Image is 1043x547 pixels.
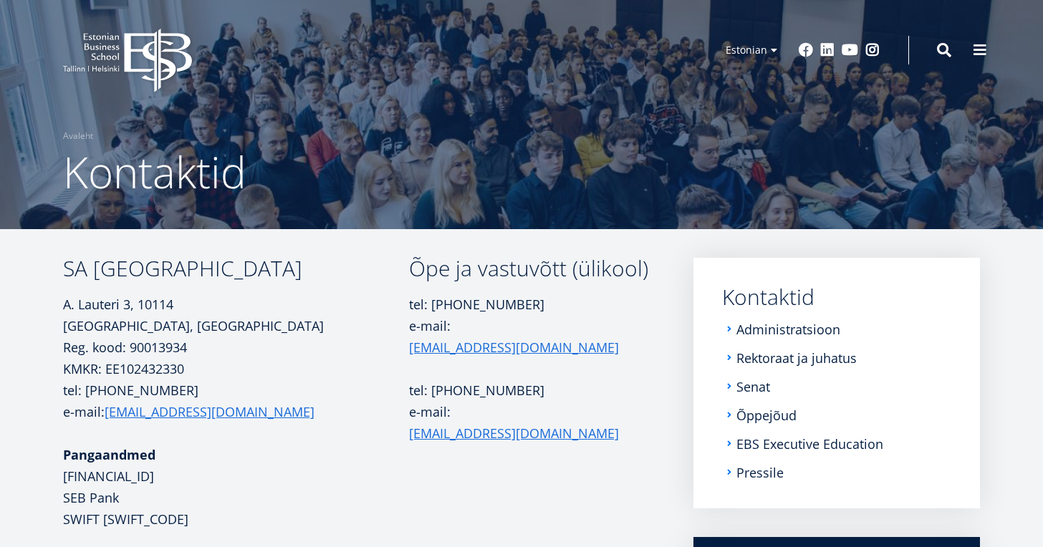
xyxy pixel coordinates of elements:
a: [EMAIL_ADDRESS][DOMAIN_NAME] [409,422,619,444]
a: Pressile [736,465,784,480]
p: A. Lauteri 3, 10114 [GEOGRAPHIC_DATA], [GEOGRAPHIC_DATA] Reg. kood: 90013934 [63,294,409,358]
span: Kontaktid [63,142,246,201]
a: EBS Executive Education [736,437,883,451]
a: Administratsioon [736,322,840,337]
p: tel: [PHONE_NUMBER] e-mail: [63,379,409,422]
a: Kontaktid [722,286,951,308]
h3: SA [GEOGRAPHIC_DATA] [63,258,409,279]
a: Õppejõud [736,408,797,422]
a: [EMAIL_ADDRESS][DOMAIN_NAME] [409,337,619,358]
a: Youtube [842,43,858,57]
a: Facebook [799,43,813,57]
a: Senat [736,379,770,394]
a: [EMAIL_ADDRESS][DOMAIN_NAME] [105,401,314,422]
p: [FINANCIAL_ID] SEB Pank SWIFT [SWIFT_CODE] [63,444,409,530]
p: tel: [PHONE_NUMBER] e-mail: [409,294,652,358]
a: Instagram [865,43,880,57]
p: KMKR: EE102432330 [63,358,409,379]
p: e-mail: [409,401,652,444]
p: tel: [PHONE_NUMBER] [409,379,652,401]
strong: Pangaandmed [63,446,155,463]
a: Linkedin [820,43,835,57]
a: Avaleht [63,129,93,143]
h3: Õpe ja vastuvõtt (ülikool) [409,258,652,279]
a: Rektoraat ja juhatus [736,351,857,365]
